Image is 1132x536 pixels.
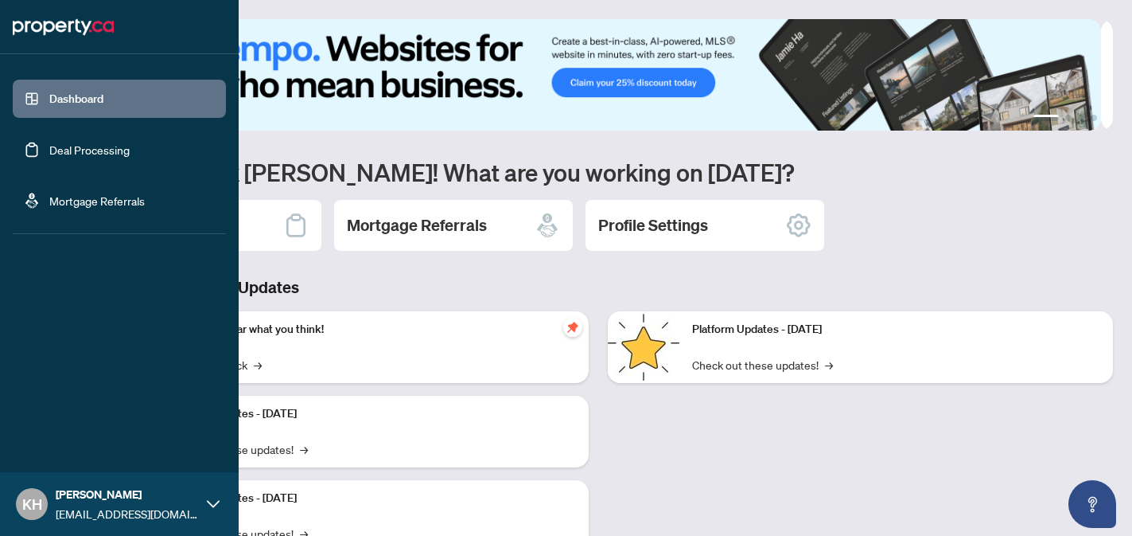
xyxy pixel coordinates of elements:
[1078,115,1084,121] button: 3
[167,405,576,423] p: Platform Updates - [DATE]
[83,276,1113,299] h3: Brokerage & Industry Updates
[347,214,487,237] h2: Mortgage Referrals
[56,505,199,522] span: [EMAIL_ADDRESS][DOMAIN_NAME]
[49,194,145,208] a: Mortgage Referrals
[300,440,308,458] span: →
[49,143,130,157] a: Deal Processing
[13,14,114,40] img: logo
[1068,480,1116,528] button: Open asap
[167,490,576,507] p: Platform Updates - [DATE]
[1033,115,1059,121] button: 1
[254,356,262,374] span: →
[598,214,708,237] h2: Profile Settings
[22,493,42,515] span: KH
[49,92,103,106] a: Dashboard
[83,19,1101,131] img: Slide 0
[167,321,576,338] p: We want to hear what you think!
[692,321,1101,338] p: Platform Updates - [DATE]
[1091,115,1097,121] button: 4
[825,356,833,374] span: →
[692,356,833,374] a: Check out these updates!→
[608,311,679,383] img: Platform Updates - June 23, 2025
[83,157,1113,187] h1: Welcome back [PERSON_NAME]! What are you working on [DATE]?
[56,486,199,503] span: [PERSON_NAME]
[1065,115,1072,121] button: 2
[563,318,582,337] span: pushpin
